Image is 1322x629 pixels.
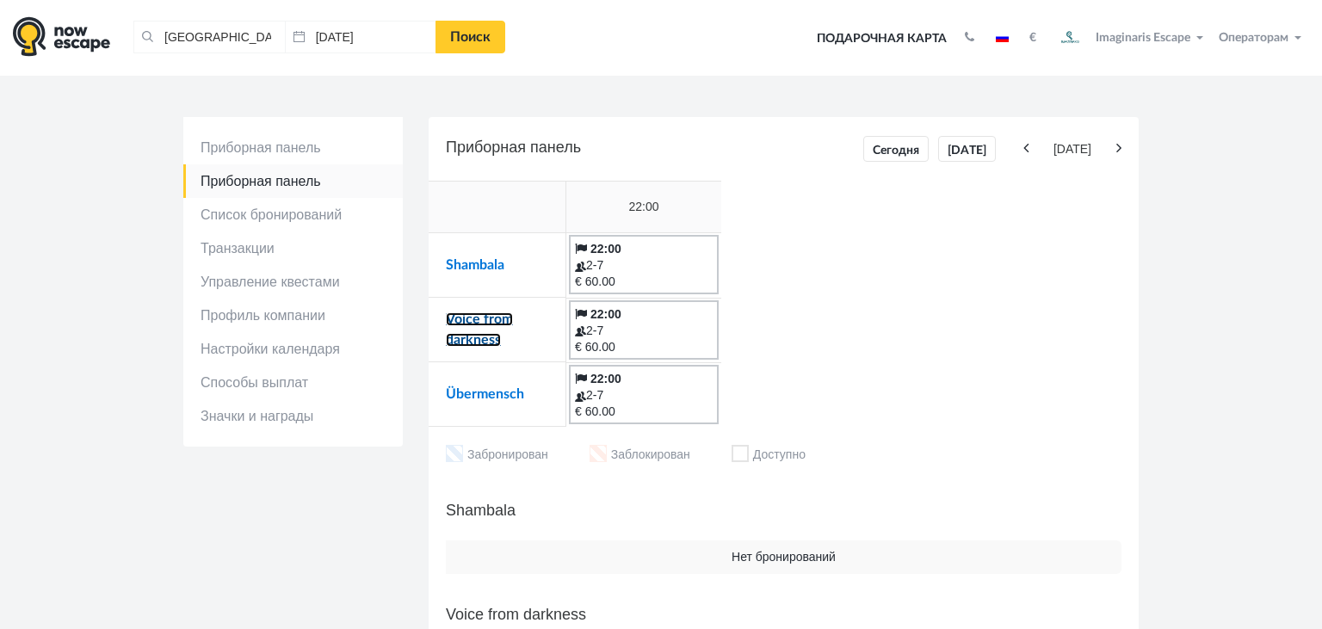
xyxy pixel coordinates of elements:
[590,307,621,321] b: 22:00
[446,387,524,401] a: Übermensch
[183,366,403,399] a: Способы выплат
[1033,141,1112,157] span: [DATE]
[446,312,513,347] a: Voice from darkness
[575,323,713,339] div: 2-7
[183,265,403,299] a: Управление квестами
[183,131,403,164] a: Приборная панель
[183,399,403,433] a: Значки и награды
[938,136,996,162] a: [DATE]
[1214,29,1309,46] button: Операторам
[446,445,548,466] li: Забронирован
[575,387,713,404] div: 2-7
[183,164,403,198] a: Приборная панель
[446,497,1121,523] h5: Shambala
[1219,32,1288,44] span: Операторам
[569,365,719,424] a: 22:00 2-7 € 60.00
[1049,21,1211,55] button: Imaginaris Escape
[183,299,403,332] a: Профиль компании
[183,332,403,366] a: Настройки календаря
[183,231,403,265] a: Транзакции
[436,21,505,53] a: Поиск
[566,182,721,233] td: 22:00
[1021,29,1045,46] button: €
[446,540,1121,574] td: Нет бронирований
[575,404,713,420] div: € 60.00
[133,21,285,53] input: Город или название квеста
[575,274,713,290] div: € 60.00
[996,34,1009,42] img: ru.jpg
[13,16,110,57] img: logo
[863,136,929,162] a: Сегодня
[590,372,621,385] b: 22:00
[811,20,953,58] a: Подарочная карта
[575,339,713,355] div: € 60.00
[446,258,504,272] a: Shambala
[732,445,806,466] li: Доступно
[183,198,403,231] a: Список бронирований
[446,134,1121,163] h5: Приборная панель
[1029,32,1036,44] strong: €
[569,300,719,360] a: 22:00 2-7 € 60.00
[569,235,719,294] a: 22:00 2-7 € 60.00
[590,445,690,466] li: Заблокирован
[590,242,621,256] b: 22:00
[285,21,436,53] input: Дата
[1096,28,1190,44] span: Imaginaris Escape
[575,257,713,274] div: 2-7
[446,601,1121,627] h5: Voice from darkness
